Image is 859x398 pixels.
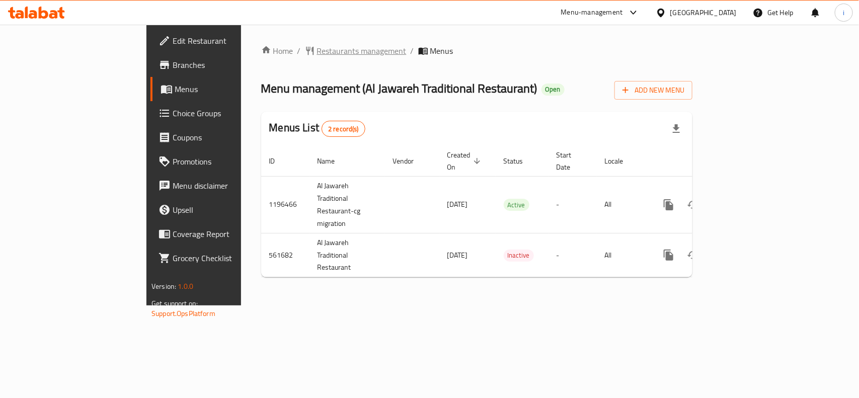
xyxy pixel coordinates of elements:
table: enhanced table [261,146,761,278]
div: Export file [664,117,688,141]
a: Grocery Checklist [150,246,290,270]
li: / [411,45,414,57]
button: Add New Menu [614,81,692,100]
span: Active [504,199,529,211]
span: Get support on: [151,297,198,310]
td: All [597,176,649,233]
span: Status [504,155,536,167]
div: Open [541,84,565,96]
a: Coupons [150,125,290,149]
button: Change Status [681,243,705,267]
span: Upsell [173,204,282,216]
span: i [843,7,844,18]
th: Actions [649,146,761,177]
div: Inactive [504,250,534,262]
span: 1.0.0 [178,280,193,293]
span: Open [541,85,565,94]
span: Restaurants management [317,45,407,57]
a: Choice Groups [150,101,290,125]
span: Version: [151,280,176,293]
span: Grocery Checklist [173,252,282,264]
a: Edit Restaurant [150,29,290,53]
a: Menu disclaimer [150,174,290,198]
span: Inactive [504,250,534,261]
td: Al Jawareh Traditional Restaurant [309,233,385,277]
a: Promotions [150,149,290,174]
a: Menus [150,77,290,101]
span: Start Date [557,149,585,173]
td: Al Jawareh Traditional Restaurant-cg migration [309,176,385,233]
button: more [657,193,681,217]
span: Add New Menu [622,84,684,97]
span: ID [269,155,288,167]
span: Branches [173,59,282,71]
a: Upsell [150,198,290,222]
span: Menus [175,83,282,95]
h2: Menus List [269,120,365,137]
button: Change Status [681,193,705,217]
span: Choice Groups [173,107,282,119]
span: Created On [447,149,484,173]
span: Menus [430,45,453,57]
div: [GEOGRAPHIC_DATA] [670,7,737,18]
span: Locale [605,155,637,167]
a: Coverage Report [150,222,290,246]
span: [DATE] [447,249,468,262]
nav: breadcrumb [261,45,692,57]
button: more [657,243,681,267]
span: Name [318,155,348,167]
li: / [297,45,301,57]
span: Menu management ( Al Jawareh Traditional Restaurant ) [261,77,537,100]
td: - [549,176,597,233]
div: Menu-management [561,7,623,19]
span: 2 record(s) [322,124,365,134]
a: Branches [150,53,290,77]
span: Coupons [173,131,282,143]
a: Support.OpsPlatform [151,307,215,320]
td: - [549,233,597,277]
span: Coverage Report [173,228,282,240]
span: Promotions [173,155,282,168]
span: Menu disclaimer [173,180,282,192]
a: Restaurants management [305,45,407,57]
span: Vendor [393,155,427,167]
span: [DATE] [447,198,468,211]
span: Edit Restaurant [173,35,282,47]
td: All [597,233,649,277]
